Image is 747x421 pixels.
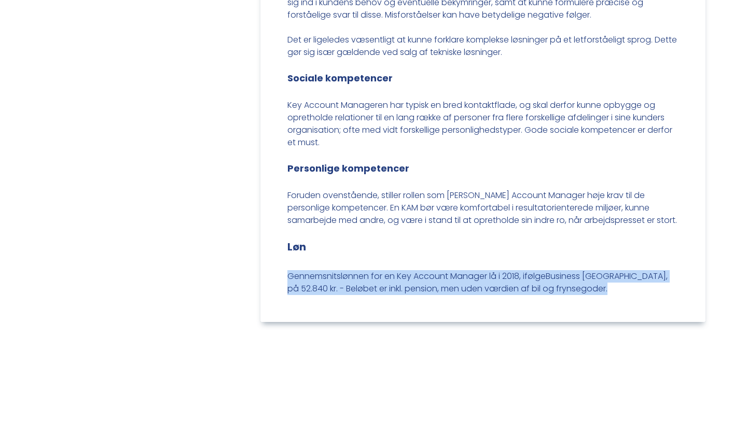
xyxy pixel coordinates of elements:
[287,99,679,161] div: Key Account Manageren har typisk en bred kontaktflade, og skal derfor kunne opbygge og opretholde...
[546,270,666,282] a: Business [GEOGRAPHIC_DATA]
[287,72,393,85] strong: Sociale kompetencer
[287,240,306,254] strong: Løn
[287,162,409,175] strong: Personlige kompetencer
[287,34,679,71] div: Det er ligeledes væsentligt at kunne forklare komplekse løsninger på et letforståeligt sprog. Det...
[287,270,679,295] div: Gennemsnitslønnen for en Key Account Manager lå i 2018, ifølge , på 52.840 kr. - Beløbet er inkl....
[287,189,679,239] div: Foruden ovenstående, stiller rollen som [PERSON_NAME] Account Manager høje krav til de personlige...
